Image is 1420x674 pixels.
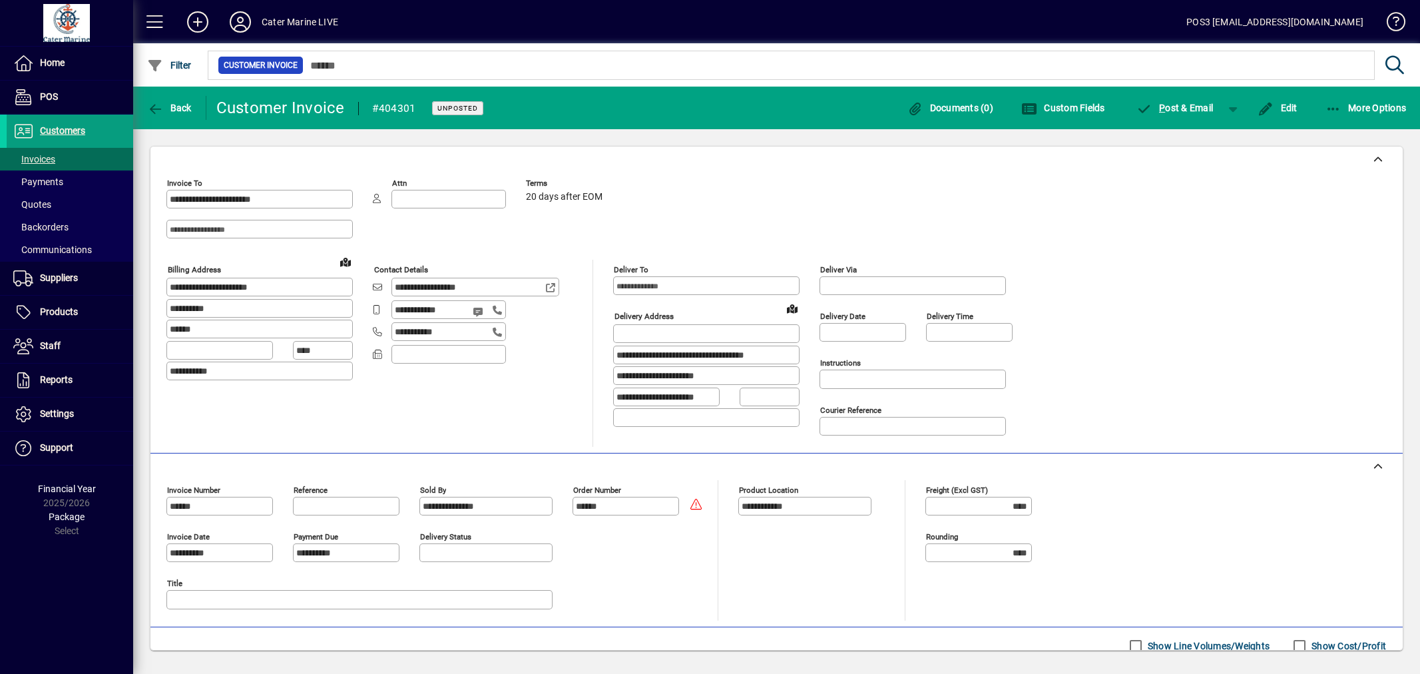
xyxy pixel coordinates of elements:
button: Send SMS [463,296,495,328]
span: Package [49,511,85,522]
span: Financial Year [38,484,96,494]
mat-label: Attn [392,178,407,188]
mat-label: Freight (excl GST) [926,486,988,495]
span: P [1159,103,1165,113]
a: Invoices [7,148,133,170]
mat-label: Invoice To [167,178,202,188]
span: Staff [40,340,61,351]
a: Products [7,296,133,329]
a: Reports [7,364,133,397]
mat-label: Product location [739,486,798,495]
a: Home [7,47,133,80]
button: Back [144,96,195,120]
a: Support [7,432,133,465]
button: Profile [219,10,262,34]
mat-label: Delivery date [820,312,865,321]
a: Knowledge Base [1377,3,1403,46]
mat-label: Invoice number [167,486,220,495]
span: Documents (0) [907,103,993,113]
span: Quotes [13,199,51,210]
span: Custom Fields [1021,103,1105,113]
span: Backorders [13,222,69,232]
a: POS [7,81,133,114]
a: Backorders [7,216,133,238]
span: Invoices [13,154,55,165]
mat-label: Invoice date [167,532,210,541]
label: Show Line Volumes/Weights [1145,639,1270,653]
button: Filter [144,53,195,77]
mat-label: Sold by [420,486,446,495]
span: Unposted [437,104,478,113]
a: View on map [335,251,356,272]
span: Settings [40,408,74,419]
app-page-header-button: Back [133,96,206,120]
span: POS [40,91,58,102]
span: Reports [40,374,73,385]
span: Edit [1258,103,1298,113]
span: Support [40,442,73,453]
mat-label: Delivery time [927,312,973,321]
button: Post & Email [1130,96,1220,120]
mat-label: Instructions [820,358,861,368]
span: Filter [147,60,192,71]
a: Communications [7,238,133,261]
div: #404301 [372,98,416,119]
span: Home [40,57,65,68]
a: Payments [7,170,133,193]
span: Products [40,306,78,317]
mat-label: Deliver To [614,265,648,274]
button: Add [176,10,219,34]
button: Documents (0) [903,96,997,120]
mat-label: Reference [294,486,328,495]
span: Customers [40,125,85,136]
mat-label: Payment due [294,532,338,541]
button: More Options [1322,96,1410,120]
span: Customer Invoice [224,59,298,72]
span: 20 days after EOM [526,192,602,202]
span: ost & Email [1136,103,1214,113]
mat-label: Deliver via [820,265,857,274]
span: More Options [1325,103,1407,113]
div: Cater Marine LIVE [262,11,338,33]
mat-label: Delivery status [420,532,471,541]
button: Custom Fields [1018,96,1108,120]
span: Communications [13,244,92,255]
a: View on map [782,298,803,319]
div: Customer Invoice [216,97,345,119]
button: Edit [1254,96,1301,120]
span: Suppliers [40,272,78,283]
mat-label: Rounding [926,532,958,541]
a: Suppliers [7,262,133,295]
span: Terms [526,179,606,188]
a: Quotes [7,193,133,216]
label: Show Cost/Profit [1309,639,1386,653]
div: POS3 [EMAIL_ADDRESS][DOMAIN_NAME] [1186,11,1363,33]
span: Payments [13,176,63,187]
a: Staff [7,330,133,363]
a: Settings [7,398,133,431]
mat-label: Courier Reference [820,406,881,415]
span: Back [147,103,192,113]
mat-label: Title [167,579,182,588]
mat-label: Order number [573,486,621,495]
